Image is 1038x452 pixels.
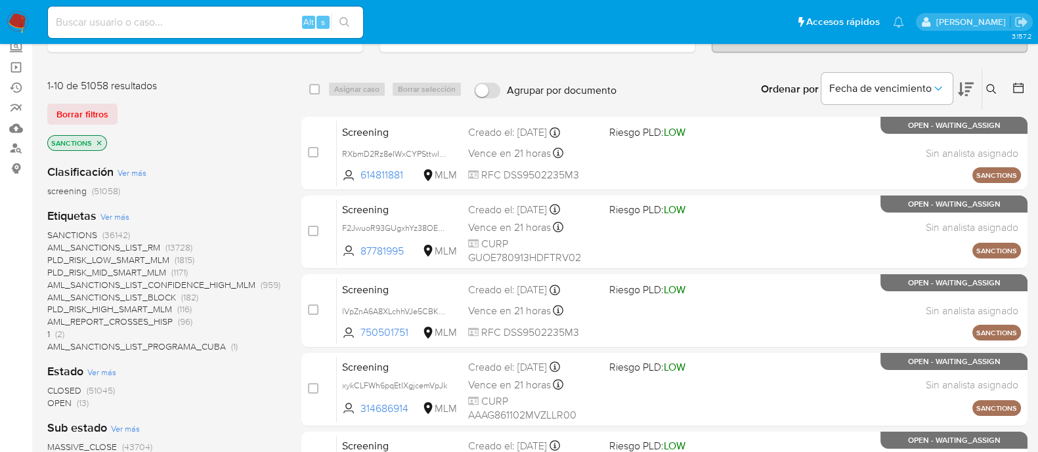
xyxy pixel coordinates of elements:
a: Notificaciones [893,16,904,28]
span: s [321,16,325,28]
span: 3.157.2 [1011,31,1031,41]
input: Buscar usuario o caso... [48,14,363,31]
button: search-icon [331,13,358,31]
p: anamaria.arriagasanchez@mercadolibre.com.mx [936,16,1010,28]
span: Alt [303,16,314,28]
a: Salir [1014,15,1028,29]
span: Accesos rápidos [806,15,880,29]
